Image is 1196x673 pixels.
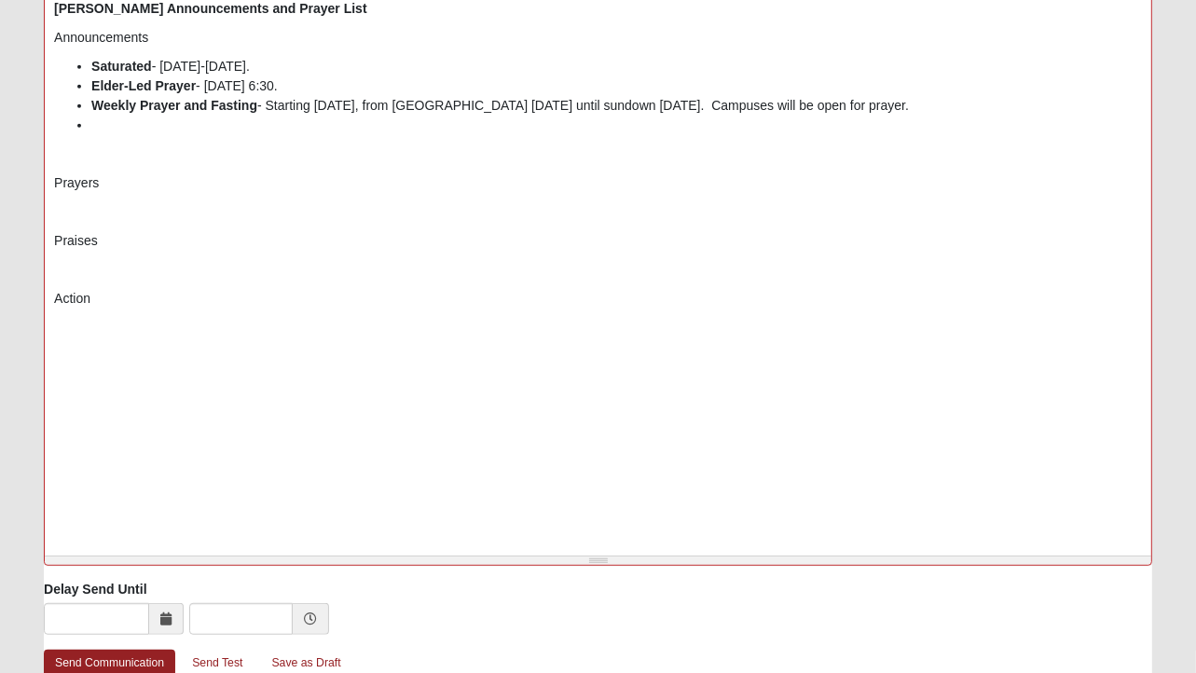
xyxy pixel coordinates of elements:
[54,28,1142,48] p: Announcements
[44,580,146,598] label: Delay Send Until
[54,289,1142,309] p: Action
[91,78,196,93] b: Elder-Led Prayer
[91,57,1142,76] li: - [DATE]-[DATE].
[54,173,1142,193] p: Prayers
[54,1,367,16] b: [PERSON_NAME] Announcements and Prayer List
[54,231,1142,251] p: Praises
[91,96,1142,116] li: - Starting [DATE], from [GEOGRAPHIC_DATA] [DATE] until sundown [DATE]. Campuses will be open for ...
[91,59,152,74] b: Saturated
[45,556,1151,565] div: Resize
[91,98,257,113] b: Weekly Prayer and Fasting
[91,76,1142,96] li: - [DATE] 6:30.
